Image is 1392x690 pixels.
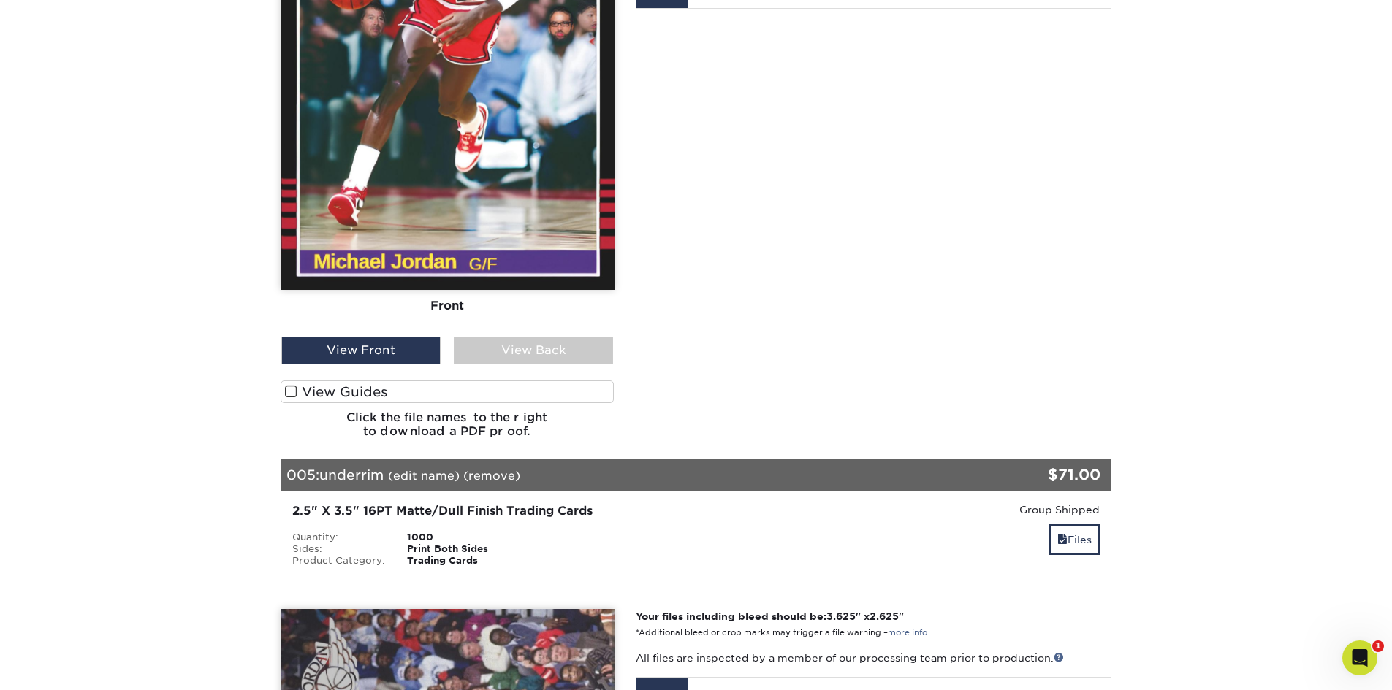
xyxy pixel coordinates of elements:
[463,469,520,483] a: (remove)
[1342,640,1377,675] iframe: Intercom live chat
[636,610,904,622] strong: Your files including bleed should be: " x "
[281,532,397,543] div: Quantity:
[281,290,615,322] div: Front
[870,610,899,622] span: 2.625
[388,469,460,483] a: (edit name)
[292,502,824,520] div: 2.5" X 3.5" 16PT Matte/Dull Finish Trading Cards
[281,380,615,403] label: View Guides
[396,532,558,543] div: 1000
[636,651,1111,665] p: All files are inspected by a member of our processing team prior to production.
[281,555,397,567] div: Product Category:
[281,337,441,364] div: View Front
[319,467,384,483] span: underrim
[845,502,1100,517] div: Group Shipped
[281,410,615,450] h6: Click the file names to the right to download a PDF proof.
[888,628,927,637] a: more info
[454,337,613,364] div: View Back
[826,610,856,622] span: 3.625
[281,543,397,555] div: Sides:
[396,543,558,555] div: Print Both Sides
[636,628,927,637] small: *Additional bleed or crop marks may trigger a file warning –
[281,459,973,491] div: 005:
[1057,534,1068,545] span: files
[1372,640,1384,652] span: 1
[1049,524,1100,555] a: Files
[396,555,558,567] div: Trading Cards
[973,464,1101,486] div: $71.00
